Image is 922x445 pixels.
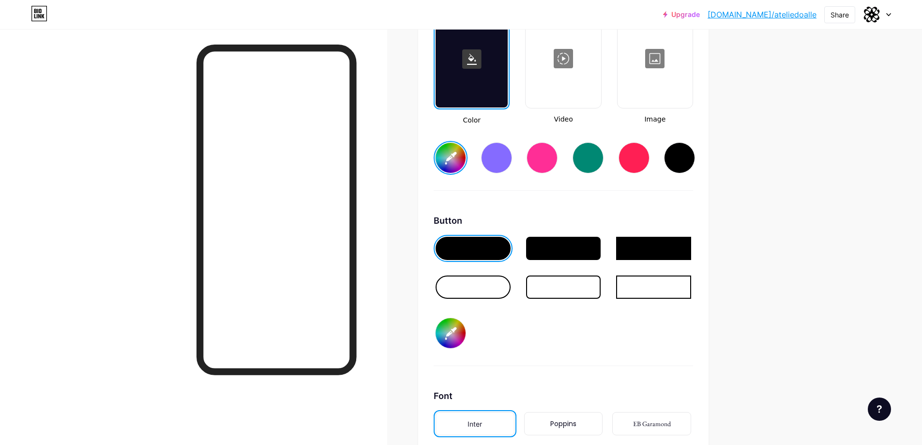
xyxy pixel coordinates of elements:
[617,114,693,124] span: Image
[831,10,849,20] div: Share
[708,9,816,20] a: [DOMAIN_NAME]/ateliedoalle
[434,115,510,125] span: Color
[862,5,881,24] img: ateliedoalle
[633,419,671,429] div: EB Garamond
[434,389,693,402] div: Font
[663,11,700,18] a: Upgrade
[434,214,693,227] div: Button
[525,114,601,124] span: Video
[550,419,576,429] div: Poppins
[468,419,482,429] div: Inter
